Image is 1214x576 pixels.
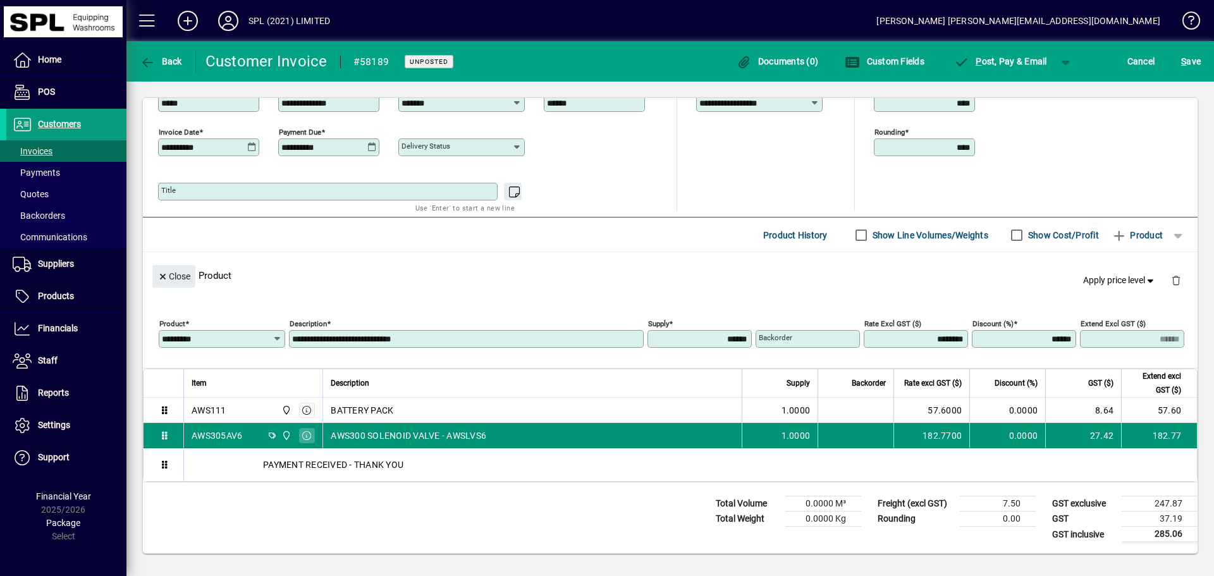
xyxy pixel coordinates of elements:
mat-hint: Use 'Enter' to start a new line [415,200,515,215]
span: Rate excl GST ($) [904,376,962,390]
app-page-header-button: Delete [1161,274,1191,286]
span: Invoices [13,146,52,156]
span: ost, Pay & Email [954,56,1047,66]
span: SPL (2021) Limited [278,403,293,417]
mat-label: Product [159,319,185,328]
app-page-header-button: Back [126,50,196,73]
span: Settings [38,420,70,430]
div: 182.7700 [902,429,962,442]
span: Documents (0) [736,56,818,66]
a: Communications [6,226,126,248]
div: PAYMENT RECEIVED - THANK YOU [184,448,1197,481]
div: [PERSON_NAME] [PERSON_NAME][EMAIL_ADDRESS][DOMAIN_NAME] [876,11,1160,31]
a: Payments [6,162,126,183]
mat-label: Payment due [279,128,321,137]
a: Home [6,44,126,76]
button: Add [168,9,208,32]
label: Show Line Volumes/Weights [870,229,988,242]
span: Customers [38,119,81,129]
span: Description [331,376,369,390]
span: Supply [787,376,810,390]
td: 0.0000 Kg [785,512,861,527]
button: Product [1105,224,1169,247]
mat-label: Supply [648,319,669,328]
mat-label: Invoice date [159,128,199,137]
span: S [1181,56,1186,66]
td: GST [1046,512,1122,527]
button: Documents (0) [733,50,821,73]
td: 285.06 [1122,527,1198,542]
td: 0.00 [960,512,1036,527]
span: Discount (%) [995,376,1038,390]
div: Customer Invoice [205,51,328,71]
span: GST ($) [1088,376,1113,390]
div: 57.6000 [902,404,962,417]
mat-label: Discount (%) [972,319,1014,328]
td: GST exclusive [1046,496,1122,512]
button: Save [1178,50,1204,73]
td: Freight (excl GST) [871,496,960,512]
td: 247.87 [1122,496,1198,512]
label: Show Cost/Profit [1026,229,1099,242]
button: Apply price level [1078,269,1162,292]
td: 0.0000 [969,398,1045,423]
div: #58189 [353,52,389,72]
span: Financial Year [36,491,91,501]
a: Reports [6,377,126,409]
mat-label: Rounding [874,128,905,137]
span: Staff [38,355,58,365]
a: Backorders [6,205,126,226]
a: Products [6,281,126,312]
td: 57.60 [1121,398,1197,423]
a: Quotes [6,183,126,205]
a: Settings [6,410,126,441]
span: Item [192,376,207,390]
span: BATTERY PACK [331,404,393,417]
span: P [976,56,981,66]
a: POS [6,77,126,108]
button: Profile [208,9,248,32]
button: Post, Pay & Email [948,50,1053,73]
td: 7.50 [960,496,1036,512]
span: Extend excl GST ($) [1129,369,1181,397]
span: Apply price level [1083,274,1156,287]
span: Close [157,266,190,287]
span: Package [46,518,80,528]
app-page-header-button: Close [149,270,199,281]
mat-label: Title [161,186,176,195]
span: 1.0000 [782,404,811,417]
a: Support [6,442,126,474]
a: Knowledge Base [1173,3,1198,44]
span: Backorders [13,211,65,221]
span: Product History [763,225,828,245]
button: Custom Fields [842,50,928,73]
button: Cancel [1124,50,1158,73]
td: 0.0000 M³ [785,496,861,512]
mat-label: Delivery status [402,142,450,150]
a: Financials [6,313,126,345]
div: Product [143,252,1198,298]
td: 8.64 [1045,398,1121,423]
div: AWS111 [192,404,226,417]
button: Back [137,50,185,73]
span: Financials [38,323,78,333]
span: AWS300 SOLENOID VALVE - AWSLVS6 [331,429,486,442]
div: SPL (2021) LIMITED [248,11,330,31]
td: 37.19 [1122,512,1198,527]
span: Products [38,291,74,301]
span: Unposted [410,58,448,66]
button: Close [152,265,195,288]
td: Rounding [871,512,960,527]
span: Suppliers [38,259,74,269]
span: Reports [38,388,69,398]
span: Backorder [852,376,886,390]
mat-label: Backorder [759,333,792,342]
a: Invoices [6,140,126,162]
td: Total Volume [709,496,785,512]
td: 27.42 [1045,423,1121,448]
span: 1.0000 [782,429,811,442]
span: ave [1181,51,1201,71]
td: 182.77 [1121,423,1197,448]
a: Staff [6,345,126,377]
span: SPL (2021) Limited [278,429,293,443]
